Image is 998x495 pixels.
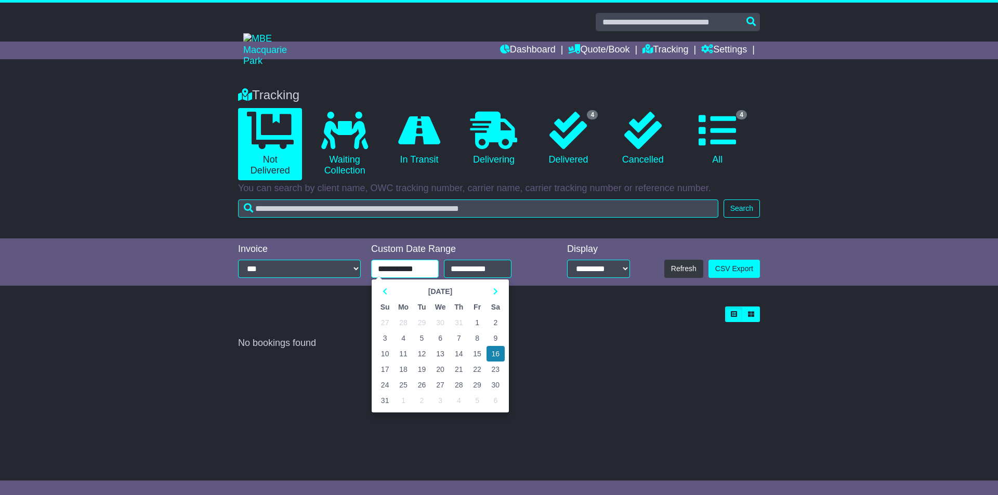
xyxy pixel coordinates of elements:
td: 24 [376,377,394,393]
th: Su [376,299,394,315]
th: Sa [487,299,505,315]
td: 12 [413,346,431,362]
a: In Transit [387,108,451,169]
td: 26 [413,377,431,393]
img: MBE Macquarie Park [243,33,306,67]
button: Search [724,199,760,218]
td: 4 [450,393,468,408]
td: 3 [376,330,394,346]
td: 23 [487,362,505,377]
td: 5 [468,393,486,408]
a: 4 All [686,108,750,169]
a: Not Delivered [238,108,302,180]
td: 30 [487,377,505,393]
td: 18 [394,362,413,377]
td: 27 [376,315,394,330]
td: 30 [431,315,450,330]
th: Tu [413,299,431,315]
td: 25 [394,377,413,393]
div: Display [567,244,630,255]
td: 15 [468,346,486,362]
td: 28 [450,377,468,393]
td: 31 [376,393,394,408]
span: 4 [587,110,598,119]
td: 13 [431,346,450,362]
td: 2 [487,315,505,330]
button: Refresh [664,260,703,278]
td: 20 [431,362,450,377]
td: 16 [487,346,505,362]
a: Dashboard [500,42,556,59]
th: Select Month [394,284,486,299]
td: 6 [487,393,505,408]
span: 4 [736,110,747,119]
th: We [431,299,450,315]
div: Invoice [238,244,361,255]
th: Mo [394,299,413,315]
div: No bookings found [238,338,760,349]
a: Settings [701,42,747,59]
td: 31 [450,315,468,330]
div: Tracking [233,88,765,103]
td: 10 [376,346,394,362]
p: You can search by client name, OWC tracking number, carrier name, carrier tracking number or refe... [238,183,760,194]
div: Custom Date Range [371,244,538,255]
a: Cancelled [611,108,675,169]
td: 9 [487,330,505,346]
td: 1 [468,315,486,330]
a: Waiting Collection [312,108,376,180]
td: 29 [468,377,486,393]
a: Tracking [642,42,688,59]
th: Th [450,299,468,315]
td: 28 [394,315,413,330]
a: Delivering [462,108,526,169]
td: 29 [413,315,431,330]
td: 27 [431,377,450,393]
td: 21 [450,362,468,377]
td: 8 [468,330,486,346]
td: 6 [431,330,450,346]
a: Quote/Book [568,42,629,59]
td: 3 [431,393,450,408]
td: 14 [450,346,468,362]
td: 4 [394,330,413,346]
td: 22 [468,362,486,377]
td: 7 [450,330,468,346]
th: Fr [468,299,486,315]
a: CSV Export [708,260,760,278]
td: 2 [413,393,431,408]
td: 1 [394,393,413,408]
a: 4 Delivered [536,108,600,169]
td: 11 [394,346,413,362]
td: 19 [413,362,431,377]
td: 5 [413,330,431,346]
td: 17 [376,362,394,377]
